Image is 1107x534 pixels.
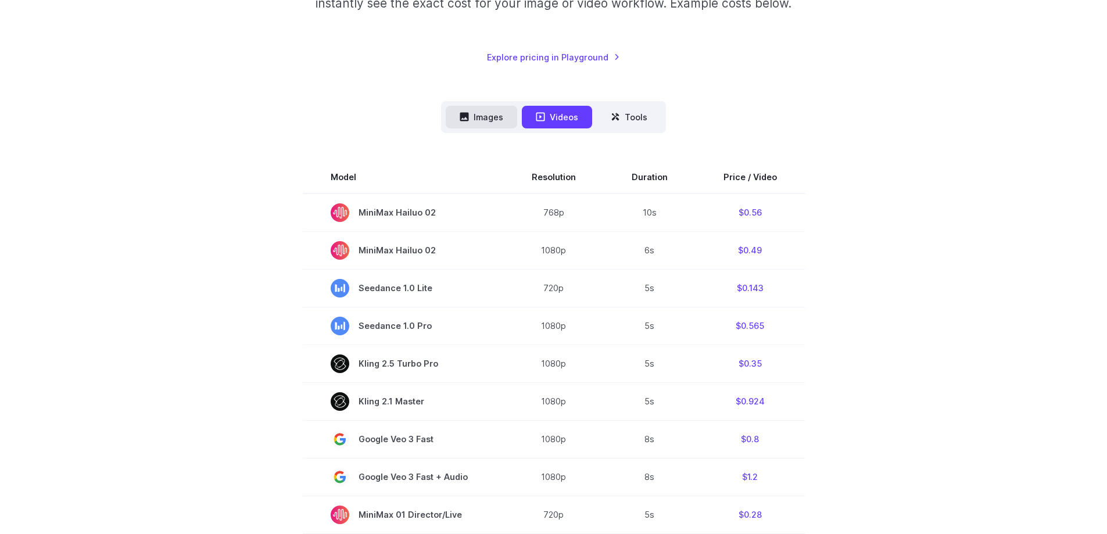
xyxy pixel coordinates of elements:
[696,345,805,382] td: $0.35
[604,345,696,382] td: 5s
[604,496,696,533] td: 5s
[696,307,805,345] td: $0.565
[604,193,696,232] td: 10s
[696,382,805,420] td: $0.924
[696,420,805,458] td: $0.8
[504,496,604,533] td: 720p
[604,307,696,345] td: 5s
[504,161,604,193] th: Resolution
[696,161,805,193] th: Price / Video
[604,269,696,307] td: 5s
[331,354,476,373] span: Kling 2.5 Turbo Pro
[597,106,661,128] button: Tools
[696,193,805,232] td: $0.56
[504,269,604,307] td: 720p
[331,506,476,524] span: MiniMax 01 Director/Live
[604,382,696,420] td: 5s
[504,420,604,458] td: 1080p
[504,231,604,269] td: 1080p
[504,382,604,420] td: 1080p
[504,307,604,345] td: 1080p
[303,161,504,193] th: Model
[331,468,476,486] span: Google Veo 3 Fast + Audio
[504,345,604,382] td: 1080p
[331,430,476,449] span: Google Veo 3 Fast
[331,279,476,298] span: Seedance 1.0 Lite
[604,161,696,193] th: Duration
[696,269,805,307] td: $0.143
[604,458,696,496] td: 8s
[331,392,476,411] span: Kling 2.1 Master
[522,106,592,128] button: Videos
[504,193,604,232] td: 768p
[504,458,604,496] td: 1080p
[696,496,805,533] td: $0.28
[487,51,620,64] a: Explore pricing in Playground
[331,241,476,260] span: MiniMax Hailuo 02
[331,203,476,222] span: MiniMax Hailuo 02
[696,231,805,269] td: $0.49
[696,458,805,496] td: $1.2
[331,317,476,335] span: Seedance 1.0 Pro
[446,106,517,128] button: Images
[604,420,696,458] td: 8s
[604,231,696,269] td: 6s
